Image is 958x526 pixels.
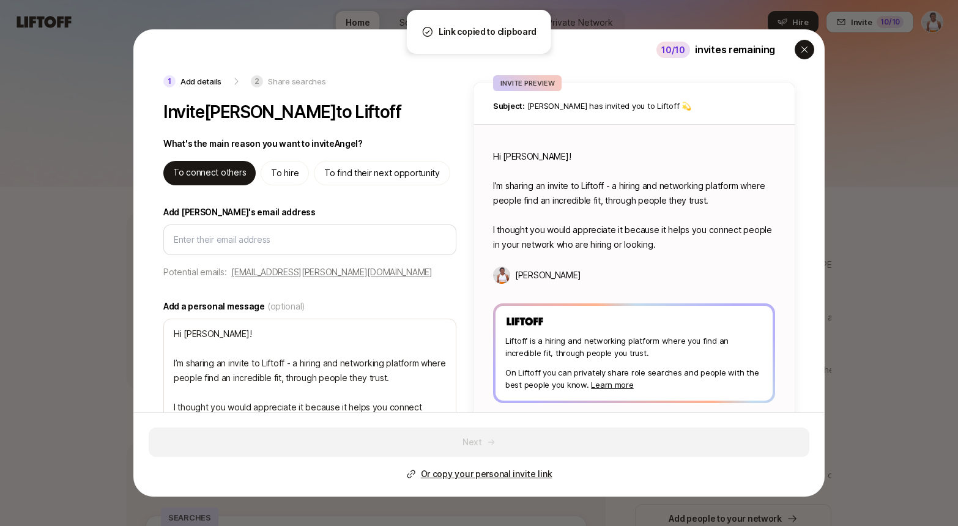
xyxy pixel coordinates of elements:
[505,366,763,391] p: On Liftoff you can privately share role searches and people with the best people you know.
[268,75,325,87] p: Share searches
[180,75,221,87] p: Add details
[493,149,775,252] p: Hi [PERSON_NAME]! I’m sharing an invite to Liftoff - a hiring and networking platform where peopl...
[163,136,363,151] p: What's the main reason you want to invite Angel ?
[421,467,552,481] p: Or copy your personal invite link
[500,78,554,89] p: INVITE PREVIEW
[163,265,226,280] p: Potential emails:
[505,335,763,359] p: Liftoff is a hiring and networking platform where you find an incredible fit, through people you ...
[515,268,581,283] p: [PERSON_NAME]
[505,316,544,327] img: Liftoff Logo
[493,101,525,111] span: Subject:
[173,165,246,180] p: To connect others
[163,299,456,314] label: Add a personal message
[406,467,552,481] button: Or copy your personal invite link
[174,232,446,247] input: Enter their email address
[163,102,401,122] p: Invite [PERSON_NAME] to Liftoff
[324,166,440,180] p: To find their next opportunity
[271,166,299,180] p: To hire
[251,75,263,87] p: 2
[493,267,510,284] img: Adaku
[591,380,633,390] a: Learn more
[163,205,456,220] label: Add [PERSON_NAME]'s email address
[695,42,775,57] p: invites remaining
[656,42,690,58] div: 10 /10
[231,265,433,280] button: [EMAIL_ADDRESS][PERSON_NAME][DOMAIN_NAME]
[493,100,775,112] p: [PERSON_NAME] has invited you to Liftoff 💫
[267,299,305,314] span: (optional)
[163,319,456,437] textarea: Hi [PERSON_NAME]! I’m sharing an invite to Liftoff - a hiring and networking platform where peopl...
[163,75,176,87] p: 1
